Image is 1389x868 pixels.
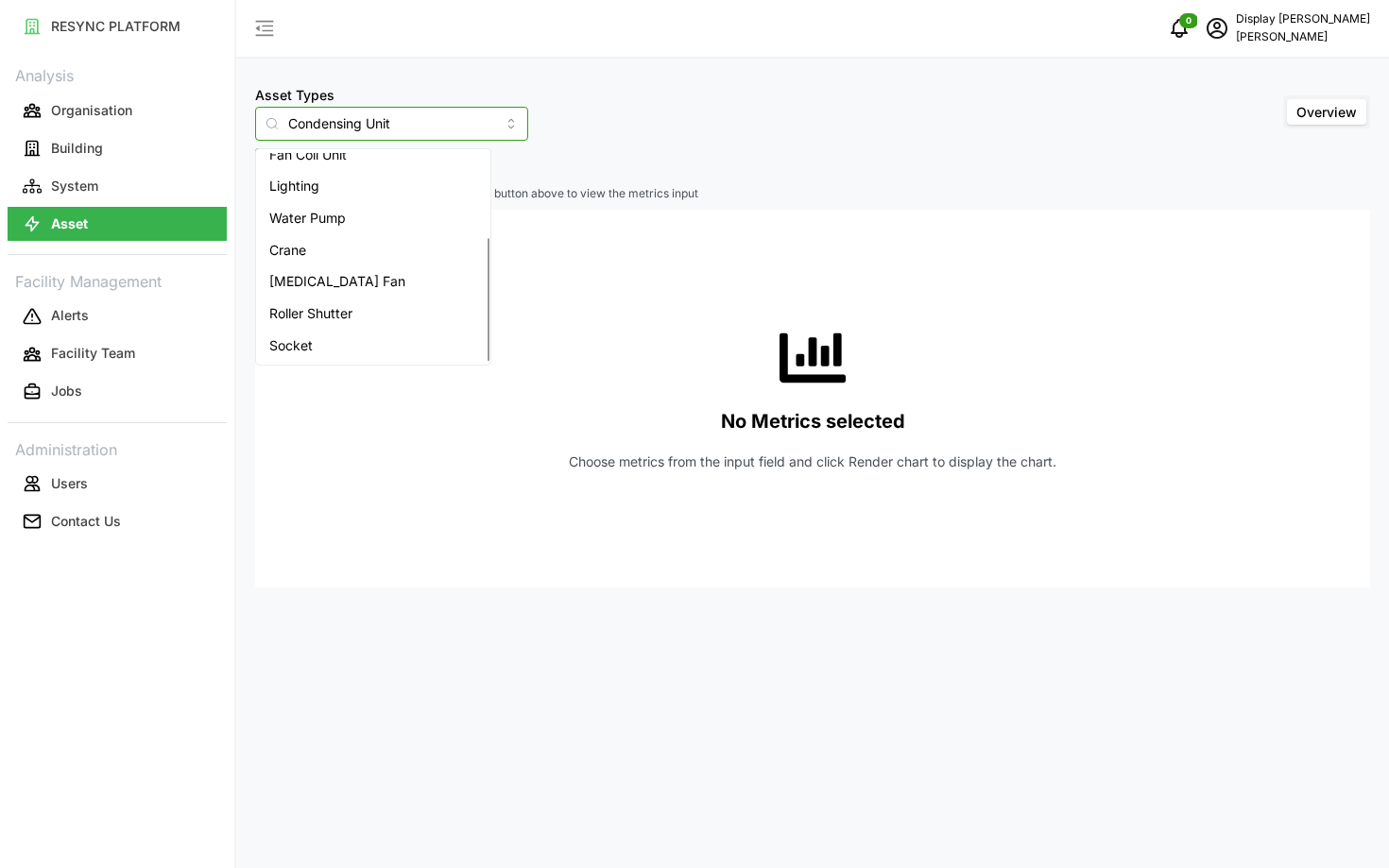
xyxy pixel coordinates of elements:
[8,205,227,243] a: Asset
[8,465,227,502] a: Users
[269,176,319,196] span: Lighting
[255,85,334,106] label: Asset Types
[8,169,227,203] button: System
[1236,28,1370,46] p: [PERSON_NAME]
[51,17,180,36] p: RESYNC PLATFORM
[8,8,227,45] a: RESYNC PLATFORM
[51,474,88,493] p: Users
[51,512,121,531] p: Contact Us
[269,303,352,324] span: Roller Shutter
[8,467,227,501] button: Users
[51,306,89,325] p: Alerts
[51,382,82,400] p: Jobs
[8,434,227,462] p: Administration
[269,335,313,356] span: Socket
[8,60,227,88] p: Analysis
[8,207,227,241] button: Asset
[8,131,227,165] button: Building
[8,373,227,411] a: Jobs
[269,208,346,229] span: Water Pump
[269,240,306,261] span: Crane
[1160,9,1198,47] button: notifications
[269,145,347,165] span: Fan Coil Unit
[8,299,227,333] button: Alerts
[255,186,1370,202] p: Select items in the 'Select Locations/Assets' button above to view the metrics input
[8,298,227,335] a: Alerts
[51,101,132,120] p: Organisation
[8,9,227,43] button: RESYNC PLATFORM
[8,94,227,128] button: Organisation
[8,167,227,205] a: System
[51,139,103,158] p: Building
[51,177,98,196] p: System
[8,504,227,538] button: Contact Us
[269,271,405,292] span: [MEDICAL_DATA] Fan
[8,502,227,540] a: Contact Us
[8,129,227,167] a: Building
[8,375,227,409] button: Jobs
[569,452,1056,471] p: Choose metrics from the input field and click Render chart to display the chart.
[8,266,227,294] p: Facility Management
[1186,14,1192,27] span: 0
[1198,9,1236,47] button: schedule
[1296,104,1357,120] span: Overview
[1236,10,1370,28] p: Display [PERSON_NAME]
[721,406,905,437] p: No Metrics selected
[51,214,88,233] p: Asset
[51,344,135,363] p: Facility Team
[8,337,227,371] button: Facility Team
[8,335,227,373] a: Facility Team
[8,92,227,129] a: Organisation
